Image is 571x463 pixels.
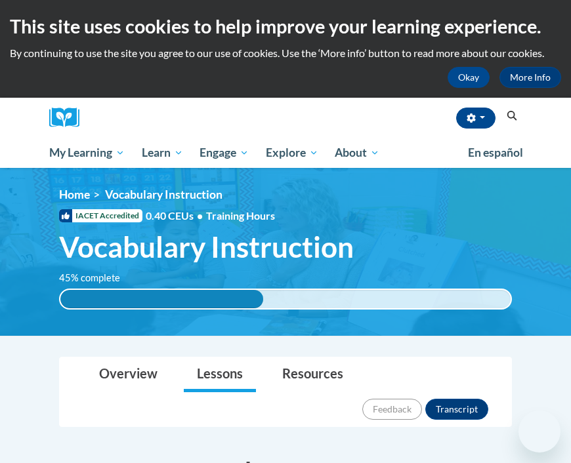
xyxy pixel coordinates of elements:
div: 45% complete [60,290,263,308]
a: My Learning [41,138,133,168]
button: Account Settings [456,108,496,129]
span: Vocabulary Instruction [105,188,222,201]
a: About [327,138,389,168]
span: Engage [200,145,249,161]
span: About [335,145,379,161]
a: Home [59,188,90,201]
a: Overview [86,357,171,392]
a: Engage [191,138,257,168]
span: Vocabulary Instruction [59,230,354,264]
span: 0.40 CEUs [146,209,206,223]
a: Lessons [184,357,256,392]
div: Main menu [39,138,532,168]
button: Transcript [425,399,488,420]
button: Feedback [362,399,422,420]
p: By continuing to use the site you agree to our use of cookies. Use the ‘More info’ button to read... [10,46,561,60]
iframe: Button to launch messaging window [518,411,560,453]
a: Learn [133,138,192,168]
button: Okay [448,67,490,88]
label: 45% complete [59,271,135,285]
h2: This site uses cookies to help improve your learning experience. [10,13,561,39]
a: En español [459,139,532,167]
span: • [197,209,203,222]
span: Explore [266,145,318,161]
span: Learn [142,145,183,161]
button: Search [502,108,522,124]
span: Training Hours [206,209,275,222]
img: Logo brand [49,108,89,128]
span: IACET Accredited [59,209,142,222]
a: Explore [257,138,327,168]
a: More Info [499,67,561,88]
a: Resources [269,357,356,392]
span: En español [468,146,523,159]
span: My Learning [49,145,125,161]
a: Cox Campus [49,108,89,128]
